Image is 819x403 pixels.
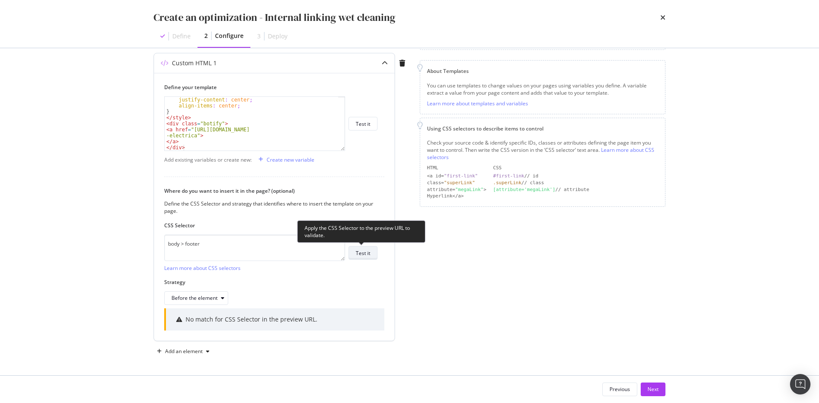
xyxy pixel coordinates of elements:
[493,165,658,171] div: CSS
[427,67,658,75] div: About Templates
[165,349,203,354] div: Add an element
[493,187,555,192] div: [attribute='megaLink']
[427,193,486,200] div: Hyperlink</a>
[164,156,252,163] div: Add existing variables or create new:
[641,383,665,396] button: Next
[427,173,486,180] div: <a id=
[297,220,425,243] div: Apply the CSS Selector to the preview URL to validate.
[356,120,370,128] div: Test it
[427,180,486,186] div: class=
[427,186,486,193] div: attribute= >
[164,235,345,261] textarea: body > footer
[267,156,314,163] div: Create new variable
[349,117,378,130] button: Test it
[255,153,314,166] button: Create new variable
[215,32,244,40] div: Configure
[164,291,228,305] button: Before the element
[455,187,483,192] div: "megaLink"
[493,173,658,180] div: // id
[444,173,478,179] div: "first-link"
[493,186,658,193] div: // attribute
[648,386,659,393] div: Next
[427,82,658,96] div: You can use templates to change values on your pages using variables you define. A variable extra...
[268,32,288,41] div: Deploy
[427,139,658,161] div: Check your source code & identify specific IDs, classes or attributes defining the page item you ...
[493,180,658,186] div: // class
[171,296,218,301] div: Before the element
[610,386,630,393] div: Previous
[660,10,665,25] div: times
[154,345,213,358] button: Add an element
[164,200,378,215] div: Define the CSS Selector and strategy that identifies where to insert the template on your page.
[164,264,241,272] a: Learn more about CSS selectors
[186,315,317,324] div: No match for CSS Selector in the preview URL.
[356,249,370,257] div: Test it
[172,32,191,41] div: Define
[154,10,395,25] div: Create an optimization - Internal linking wet cleaning
[164,222,378,229] label: CSS Selector
[427,125,658,132] div: Using CSS selectors to describe items to control
[493,173,524,179] div: #first-link
[257,32,261,41] div: 3
[427,165,486,171] div: HTML
[427,100,528,107] a: Learn more about templates and variables
[427,146,654,161] a: Learn more about CSS selectors
[493,180,521,186] div: .superLink
[164,278,378,286] label: Strategy
[172,59,217,67] div: Custom HTML 1
[790,374,810,394] div: Open Intercom Messenger
[204,32,208,40] div: 2
[164,84,378,91] label: Define your template
[349,246,378,260] button: Test it
[164,187,378,194] label: Where do you want to insert it in the page? (optional)
[444,180,475,186] div: "superLink"
[602,383,637,396] button: Previous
